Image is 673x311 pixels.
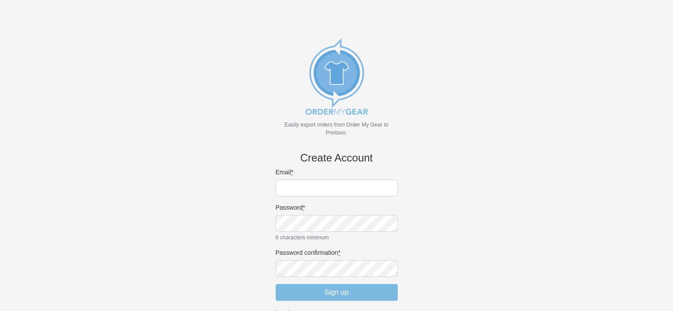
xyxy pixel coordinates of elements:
abbr: required [303,204,305,211]
input: Sign up [276,284,398,301]
h4: Create Account [276,152,398,165]
abbr: required [338,249,340,256]
label: Password confirmation [276,249,398,257]
p: Easily export orders from Order My Gear to Printavo. [276,121,398,137]
img: new_omg_export_logo-652582c309f788888370c3373ec495a74b7b3fc93c8838f76510ecd25890bcc4.png [292,32,381,121]
abbr: required [291,169,293,176]
label: Email [276,168,398,176]
label: Password [276,203,398,211]
small: 6 characters minimum [276,234,398,242]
